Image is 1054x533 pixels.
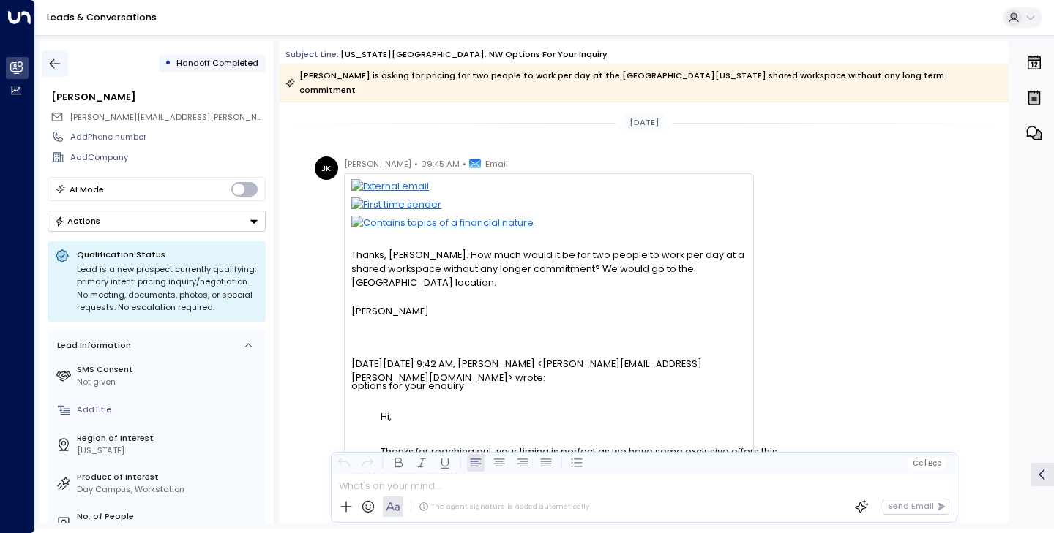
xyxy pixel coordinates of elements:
[463,156,466,171] span: •
[77,432,261,445] label: Region of Interest
[924,459,927,467] span: |
[47,11,157,23] a: Leads & Conversations
[70,151,265,164] div: AddCompany
[340,48,608,61] div: [US_STATE][GEOGRAPHIC_DATA], NW options for your inquiry
[165,53,171,74] div: •
[419,502,589,512] div: The agent signature is added automatically
[913,459,941,467] span: Cc Bcc
[624,114,664,131] div: [DATE]
[77,510,261,523] label: No. of People
[908,458,946,469] button: Cc|Bcc
[77,249,258,260] p: Qualification Status
[351,216,746,234] img: Contains topics of a financial nature
[285,68,1001,97] div: [PERSON_NAME] is asking for pricing for two people to work per day at the [GEOGRAPHIC_DATA][US_ST...
[48,211,266,232] button: Actions
[70,182,104,197] div: AI Mode
[351,179,746,197] img: External email
[381,443,796,478] p: Thanks for reaching out, your timing is perfect as we have some exclusive offers this month.
[51,90,265,104] div: [PERSON_NAME]
[351,197,746,216] img: First time sender
[359,454,376,472] button: Redo
[54,216,100,226] div: Actions
[77,445,261,457] div: [US_STATE]
[77,376,261,388] div: Not given
[414,156,418,171] span: •
[70,131,265,143] div: AddPhone number
[335,454,353,472] button: Undo
[176,57,258,69] span: Handoff Completed
[77,471,261,483] label: Product of Interest
[421,156,460,171] span: 09:45 AM
[53,339,131,352] div: Lead Information
[315,156,338,180] div: JK
[48,211,266,232] div: Button group with a nested menu
[77,263,258,314] div: Lead is a new prospect currently qualifying; primary intent: pricing inquiry/negotiation. No meet...
[344,156,411,171] span: [PERSON_NAME]
[70,111,266,124] span: kerr.jake@yahoo.com
[351,346,746,385] p: [DATE][DATE] 9:42 AM, [PERSON_NAME] <[PERSON_NAME][EMAIL_ADDRESS][PERSON_NAME][DOMAIN_NAME]> wrote:
[285,48,339,60] span: Subject Line:
[77,404,261,416] div: AddTitle
[77,363,261,376] label: SMS Consent
[485,156,508,171] span: Email
[381,408,796,426] p: Hi,
[77,483,261,496] div: Day Campus, Workstation
[70,111,347,123] span: [PERSON_NAME][EMAIL_ADDRESS][PERSON_NAME][DOMAIN_NAME]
